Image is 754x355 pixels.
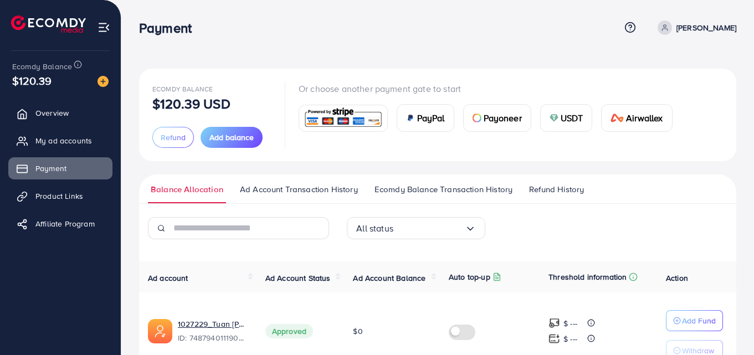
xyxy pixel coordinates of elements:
[397,104,454,132] a: cardPayPal
[265,324,313,338] span: Approved
[152,84,213,94] span: Ecomdy Balance
[8,102,112,124] a: Overview
[676,21,736,34] p: [PERSON_NAME]
[563,332,577,346] p: $ ---
[35,218,95,229] span: Affiliate Program
[563,317,577,330] p: $ ---
[417,111,445,125] span: PayPal
[8,185,112,207] a: Product Links
[682,314,716,327] p: Add Fund
[240,183,358,195] span: Ad Account Transaction History
[35,135,92,146] span: My ad accounts
[449,270,490,284] p: Auto top-up
[209,132,254,143] span: Add balance
[666,272,688,284] span: Action
[548,270,627,284] p: Threshold information
[139,20,201,36] h3: Payment
[151,183,223,195] span: Balance Allocation
[8,213,112,235] a: Affiliate Program
[8,130,112,152] a: My ad accounts
[161,132,186,143] span: Refund
[35,191,83,202] span: Product Links
[98,21,110,34] img: menu
[393,220,465,237] input: Search for option
[35,163,66,174] span: Payment
[406,114,415,122] img: card
[98,76,109,87] img: image
[11,16,86,33] img: logo
[152,97,230,110] p: $120.39 USD
[561,111,583,125] span: USDT
[353,272,425,284] span: Ad Account Balance
[540,104,593,132] a: cardUSDT
[473,114,481,122] img: card
[299,82,681,95] p: Or choose another payment gate to start
[611,114,624,122] img: card
[653,20,736,35] a: [PERSON_NAME]
[178,318,248,344] div: <span class='underline'>1027229_Tuan Hung</span></br>7487940111900934151
[201,127,263,148] button: Add balance
[178,332,248,343] span: ID: 7487940111900934151
[35,107,69,119] span: Overview
[265,272,331,284] span: Ad Account Status
[148,319,172,343] img: ic-ads-acc.e4c84228.svg
[529,183,584,195] span: Refund History
[463,104,531,132] a: cardPayoneer
[12,61,72,72] span: Ecomdy Balance
[152,127,194,148] button: Refund
[666,310,723,331] button: Add Fund
[707,305,746,347] iframe: Chat
[484,111,522,125] span: Payoneer
[178,318,248,330] a: 1027229_Tuan [PERSON_NAME]
[548,317,560,329] img: top-up amount
[626,111,663,125] span: Airwallex
[347,217,485,239] div: Search for option
[353,326,362,337] span: $0
[550,114,558,122] img: card
[601,104,672,132] a: cardAirwallex
[356,220,393,237] span: All status
[299,105,388,132] a: card
[548,333,560,344] img: top-up amount
[8,157,112,179] a: Payment
[12,73,52,89] span: $120.39
[302,106,384,130] img: card
[375,183,512,195] span: Ecomdy Balance Transaction History
[148,272,188,284] span: Ad account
